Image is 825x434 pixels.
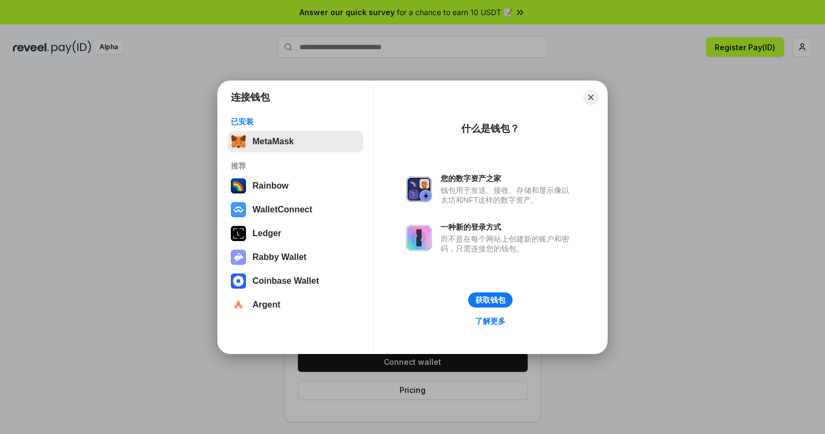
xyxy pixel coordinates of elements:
button: Ledger [228,223,363,244]
div: MetaMask [252,137,294,146]
div: 您的数字资产之家 [441,173,575,183]
div: Coinbase Wallet [252,276,319,286]
div: 推荐 [231,161,360,171]
img: svg+xml,%3Csvg%20width%3D%2228%22%20height%3D%2228%22%20viewBox%3D%220%200%2028%2028%22%20fill%3D... [231,297,246,312]
button: MetaMask [228,131,363,152]
img: svg+xml,%3Csvg%20xmlns%3D%22http%3A%2F%2Fwww.w3.org%2F2000%2Fsvg%22%20width%3D%2228%22%20height%3... [231,226,246,241]
img: svg+xml,%3Csvg%20width%3D%22120%22%20height%3D%22120%22%20viewBox%3D%220%200%20120%20120%22%20fil... [231,178,246,193]
button: Rainbow [228,175,363,197]
button: WalletConnect [228,199,363,221]
div: 已安装 [231,117,360,126]
button: 获取钱包 [468,292,513,308]
img: svg+xml,%3Csvg%20xmlns%3D%22http%3A%2F%2Fwww.w3.org%2F2000%2Fsvg%22%20fill%3D%22none%22%20viewBox... [406,225,432,251]
img: svg+xml,%3Csvg%20fill%3D%22none%22%20height%3D%2233%22%20viewBox%3D%220%200%2035%2033%22%20width%... [231,134,246,149]
h1: 连接钱包 [231,91,270,104]
div: 什么是钱包？ [461,122,520,135]
a: 了解更多 [469,314,512,328]
div: Rabby Wallet [252,252,307,262]
div: 而不是在每个网站上创建新的账户和密码，只需连接您的钱包。 [441,234,575,253]
div: 一种新的登录方式 [441,222,575,232]
img: svg+xml,%3Csvg%20xmlns%3D%22http%3A%2F%2Fwww.w3.org%2F2000%2Fsvg%22%20fill%3D%22none%22%20viewBox... [406,176,432,202]
div: 获取钱包 [475,295,505,305]
div: Ledger [252,229,281,238]
button: Close [583,90,598,105]
button: Rabby Wallet [228,246,363,268]
button: Argent [228,294,363,316]
img: svg+xml,%3Csvg%20width%3D%2228%22%20height%3D%2228%22%20viewBox%3D%220%200%2028%2028%22%20fill%3D... [231,273,246,289]
div: WalletConnect [252,205,312,215]
div: 钱包用于发送、接收、存储和显示像以太坊和NFT这样的数字资产。 [441,185,575,205]
div: Rainbow [252,181,289,191]
img: svg+xml,%3Csvg%20width%3D%2228%22%20height%3D%2228%22%20viewBox%3D%220%200%2028%2028%22%20fill%3D... [231,202,246,217]
div: 了解更多 [475,316,505,326]
div: Argent [252,300,281,310]
img: svg+xml,%3Csvg%20xmlns%3D%22http%3A%2F%2Fwww.w3.org%2F2000%2Fsvg%22%20fill%3D%22none%22%20viewBox... [231,250,246,265]
button: Coinbase Wallet [228,270,363,292]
